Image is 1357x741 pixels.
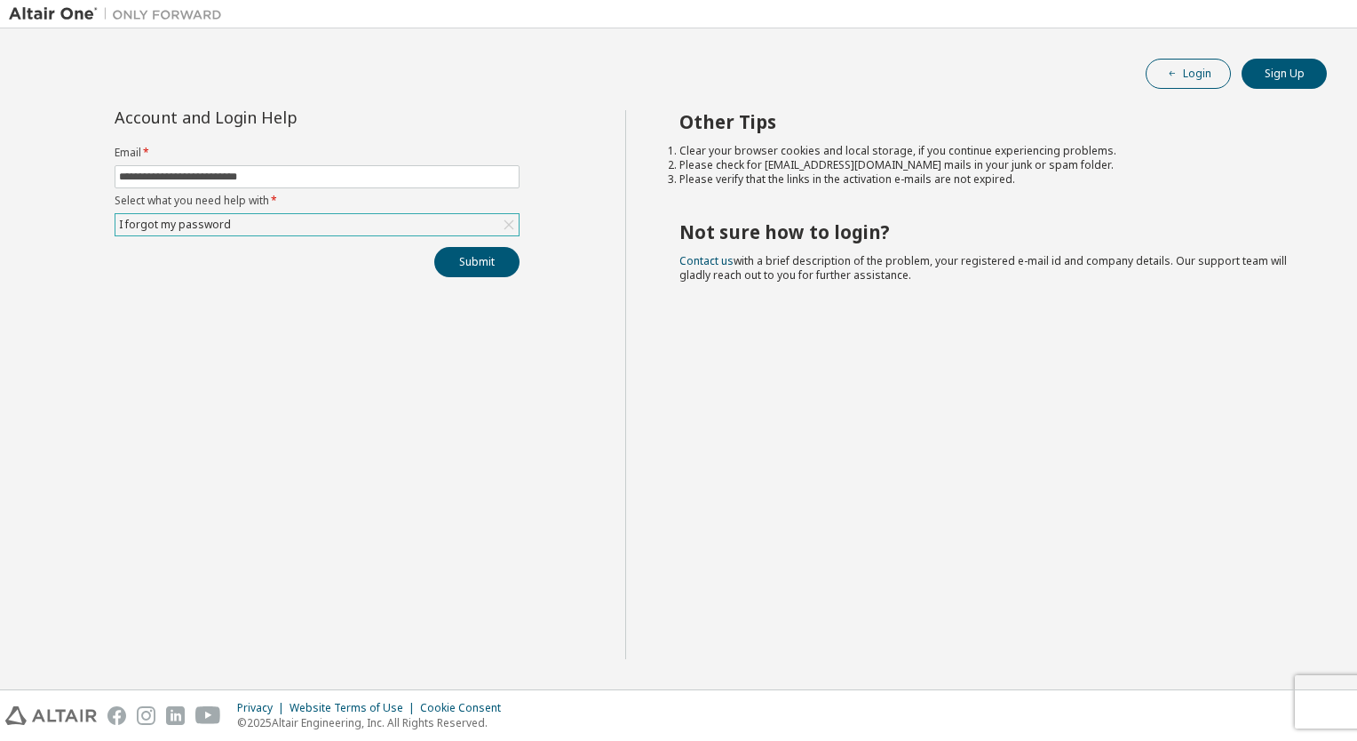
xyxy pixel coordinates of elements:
img: Altair One [9,5,231,23]
span: with a brief description of the problem, your registered e-mail id and company details. Our suppo... [679,253,1287,283]
img: linkedin.svg [166,706,185,725]
img: instagram.svg [137,706,155,725]
div: Cookie Consent [420,701,512,715]
div: Privacy [237,701,290,715]
label: Select what you need help with [115,194,520,208]
div: Account and Login Help [115,110,439,124]
button: Submit [434,247,520,277]
li: Please verify that the links in the activation e-mails are not expired. [679,172,1296,187]
img: youtube.svg [195,706,221,725]
p: © 2025 Altair Engineering, Inc. All Rights Reserved. [237,715,512,730]
h2: Other Tips [679,110,1296,133]
button: Login [1146,59,1231,89]
img: facebook.svg [107,706,126,725]
li: Please check for [EMAIL_ADDRESS][DOMAIN_NAME] mails in your junk or spam folder. [679,158,1296,172]
div: I forgot my password [116,215,234,235]
h2: Not sure how to login? [679,220,1296,243]
label: Email [115,146,520,160]
div: Website Terms of Use [290,701,420,715]
li: Clear your browser cookies and local storage, if you continue experiencing problems. [679,144,1296,158]
img: altair_logo.svg [5,706,97,725]
button: Sign Up [1242,59,1327,89]
a: Contact us [679,253,734,268]
div: I forgot my password [115,214,519,235]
